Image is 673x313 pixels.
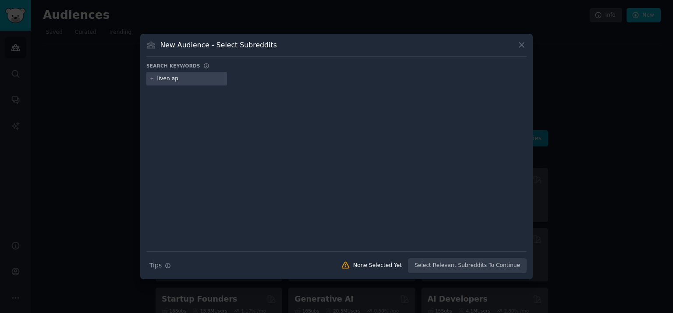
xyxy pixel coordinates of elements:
h3: New Audience - Select Subreddits [160,40,277,50]
button: Tips [146,258,174,273]
input: New Keyword [157,75,224,83]
div: None Selected Yet [353,262,402,270]
h3: Search keywords [146,63,200,69]
span: Tips [149,261,162,270]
